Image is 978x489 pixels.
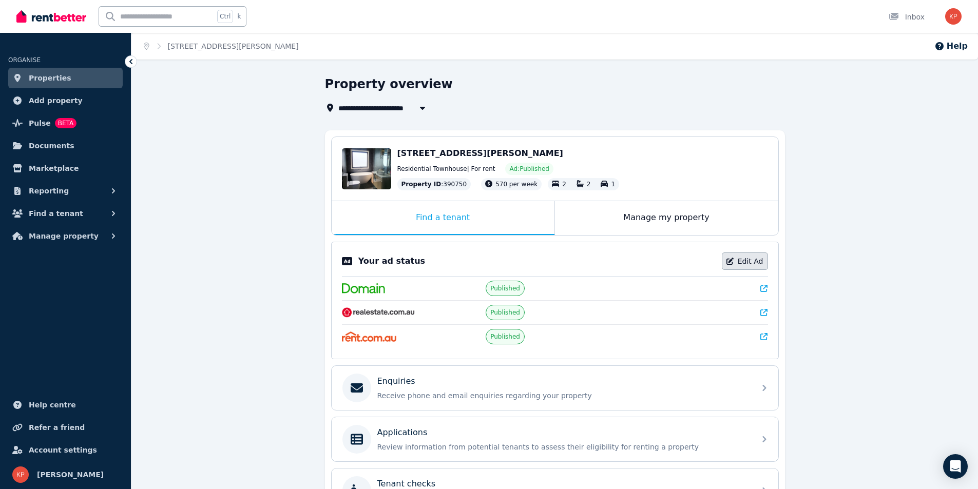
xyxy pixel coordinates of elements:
[29,72,71,84] span: Properties
[12,466,29,483] img: Kate Papashvili
[555,201,778,235] div: Manage my property
[495,181,538,188] span: 570 per week
[325,76,453,92] h1: Property overview
[8,56,41,64] span: ORGANISE
[55,118,76,128] span: BETA
[490,284,520,292] span: Published
[29,230,99,242] span: Manage property
[217,10,233,23] span: Ctrl
[37,468,104,481] span: [PERSON_NAME]
[611,181,615,188] span: 1
[934,40,968,52] button: Help
[397,148,563,158] span: [STREET_ADDRESS][PERSON_NAME]
[562,181,566,188] span: 2
[342,331,397,342] img: Rent.com.au
[490,332,520,341] span: Published
[8,135,123,156] a: Documents
[490,308,520,317] span: Published
[8,417,123,438] a: Refer a friend
[8,90,123,111] a: Add property
[237,12,241,21] span: k
[377,375,415,387] p: Enquiries
[29,399,76,411] span: Help centre
[377,442,749,452] p: Review information from potential tenants to assess their eligibility for renting a property
[377,390,749,401] p: Receive phone and email enquiries regarding your property
[332,366,778,410] a: EnquiriesReceive phone and email enquiries regarding your property
[8,226,123,246] button: Manage property
[29,140,74,152] span: Documents
[332,417,778,461] a: ApplicationsReview information from potential tenants to assess their eligibility for renting a p...
[509,165,549,173] span: Ad: Published
[168,42,299,50] a: [STREET_ADDRESS][PERSON_NAME]
[397,178,471,190] div: : 390750
[8,113,123,133] a: PulseBETA
[397,165,495,173] span: Residential Townhouse | For rent
[332,201,554,235] div: Find a tenant
[587,181,591,188] span: 2
[358,255,425,267] p: Your ad status
[29,444,97,456] span: Account settings
[342,283,385,294] img: Domain.com.au
[29,162,79,174] span: Marketplace
[342,307,415,318] img: RealEstate.com.au
[8,181,123,201] button: Reporting
[29,94,83,107] span: Add property
[29,207,83,220] span: Find a tenant
[722,252,768,270] a: Edit Ad
[8,68,123,88] a: Properties
[131,33,311,60] nav: Breadcrumb
[29,421,85,434] span: Refer a friend
[8,158,123,179] a: Marketplace
[16,9,86,24] img: RentBetter
[29,117,51,129] span: Pulse
[8,440,123,460] a: Account settings
[401,180,442,188] span: Property ID
[945,8,962,25] img: Kate Papashvili
[29,185,69,197] span: Reporting
[8,395,123,415] a: Help centre
[377,426,428,439] p: Applications
[943,454,968,479] div: Open Intercom Messenger
[889,12,925,22] div: Inbox
[8,203,123,224] button: Find a tenant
